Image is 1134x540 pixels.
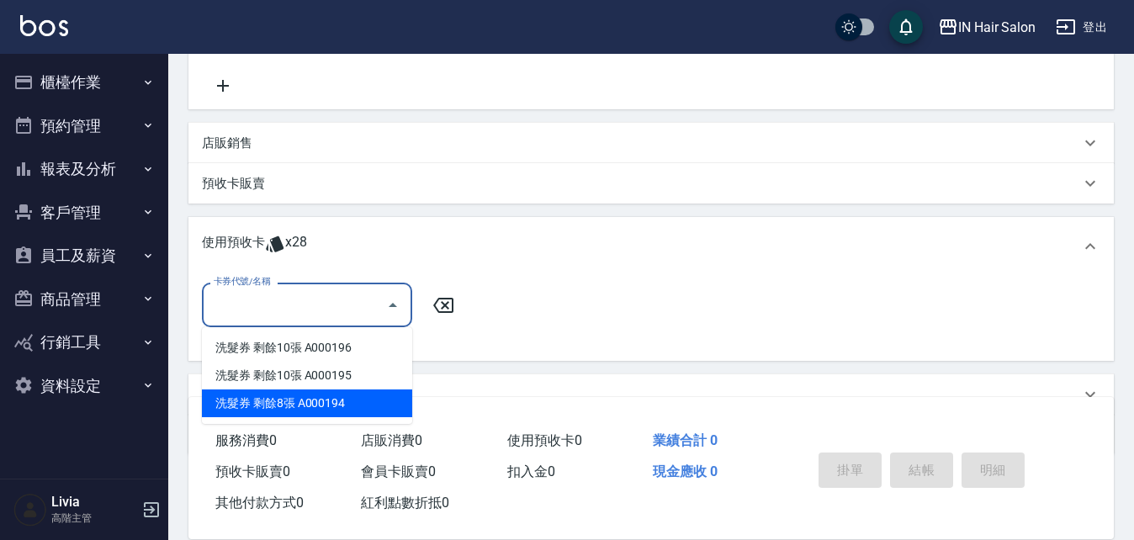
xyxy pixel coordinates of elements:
[1049,12,1114,43] button: 登出
[202,135,252,152] p: 店販銷售
[214,275,270,288] label: 卡券代號/名稱
[215,432,277,448] span: 服務消費 0
[188,374,1114,415] div: 其他付款方式入金可用餘額: 0
[188,163,1114,204] div: 預收卡販賣
[202,362,412,389] div: 洗髮券 剩餘10張 A000195
[285,234,307,259] span: x28
[13,493,47,527] img: Person
[188,123,1114,163] div: 店販銷售
[188,217,1114,276] div: 使用預收卡x28
[7,147,162,191] button: 報表及分析
[202,175,265,193] p: 預收卡販賣
[361,495,449,511] span: 紅利點數折抵 0
[958,17,1036,38] div: IN Hair Salon
[653,463,718,479] span: 現金應收 0
[653,432,718,448] span: 業績合計 0
[7,234,162,278] button: 員工及薪資
[202,234,265,259] p: 使用預收卡
[7,104,162,148] button: 預約管理
[507,463,555,479] span: 扣入金 0
[202,334,412,362] div: 洗髮券 剩餘10張 A000196
[931,10,1042,45] button: IN Hair Salon
[379,292,406,319] button: Close
[51,511,137,526] p: 高階主管
[361,463,436,479] span: 會員卡販賣 0
[215,495,304,511] span: 其他付款方式 0
[7,191,162,235] button: 客戶管理
[20,15,68,36] img: Logo
[361,432,422,448] span: 店販消費 0
[51,494,137,511] h5: Livia
[215,463,290,479] span: 預收卡販賣 0
[507,432,582,448] span: 使用預收卡 0
[7,278,162,321] button: 商品管理
[7,364,162,408] button: 資料設定
[202,389,412,417] div: 洗髮券 剩餘8張 A000194
[889,10,923,44] button: save
[7,320,162,364] button: 行銷工具
[7,61,162,104] button: 櫃檯作業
